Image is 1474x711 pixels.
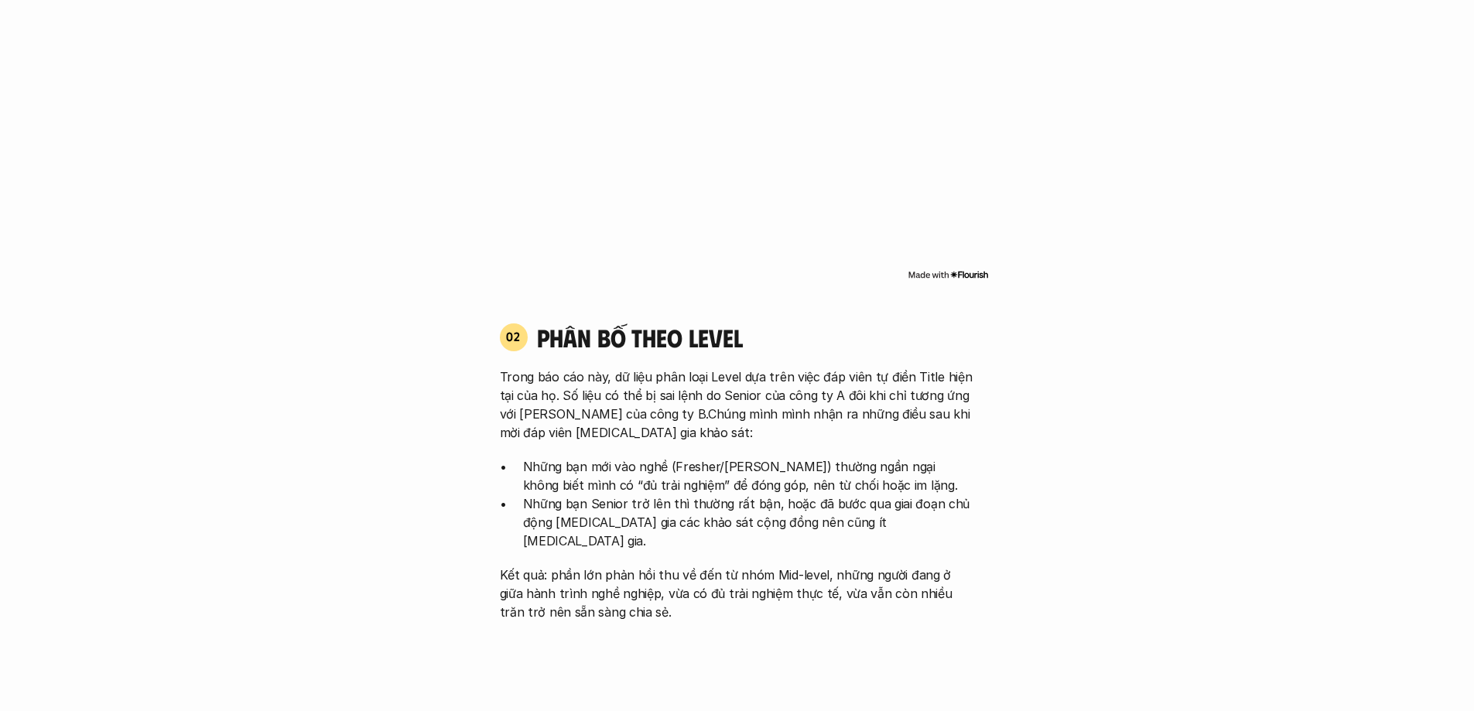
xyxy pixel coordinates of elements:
[506,330,521,343] p: 02
[908,268,989,281] img: Made with Flourish
[523,457,975,494] p: Những bạn mới vào nghề (Fresher/[PERSON_NAME]) thường ngần ngại không biết mình có “đủ trải nghiệ...
[500,367,975,442] p: Trong báo cáo này, dữ liệu phân loại Level dựa trên việc đáp viên tự điền Title hiện tại của họ. ...
[537,323,975,352] h4: phân bố theo Level
[523,494,975,550] p: Những bạn Senior trở lên thì thường rất bận, hoặc đã bước qua giai đoạn chủ động [MEDICAL_DATA] g...
[500,566,975,621] p: Kết quả: phần lớn phản hồi thu về đến từ nhóm Mid-level, những người đang ở giữa hành trình nghề ...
